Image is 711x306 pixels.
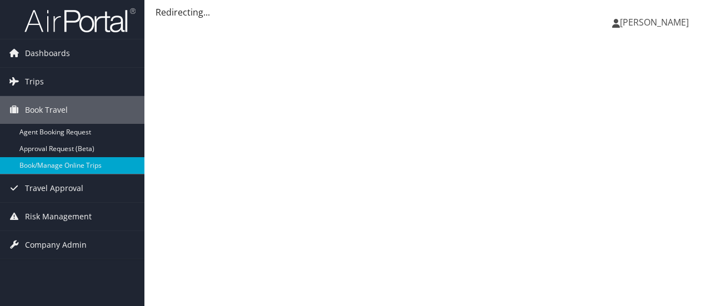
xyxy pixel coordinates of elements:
img: airportal-logo.png [24,7,136,33]
span: Travel Approval [25,174,83,202]
span: Risk Management [25,203,92,230]
span: Trips [25,68,44,96]
span: Dashboards [25,39,70,67]
span: Book Travel [25,96,68,124]
span: Company Admin [25,231,87,259]
span: [PERSON_NAME] [620,16,689,28]
a: [PERSON_NAME] [612,6,700,39]
div: Redirecting... [156,6,700,19]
